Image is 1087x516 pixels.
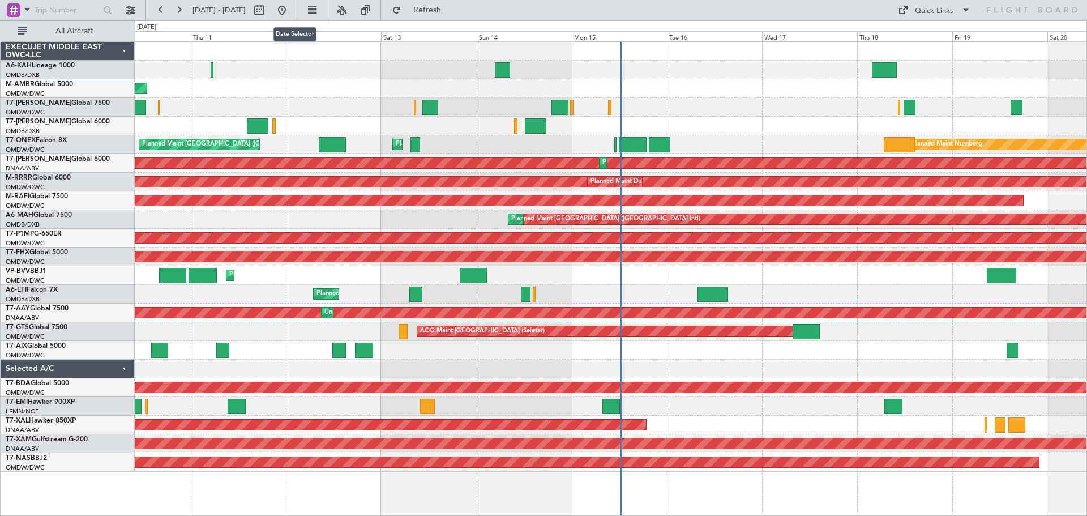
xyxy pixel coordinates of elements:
[6,108,45,117] a: OMDW/DWC
[6,276,45,285] a: OMDW/DWC
[6,268,46,275] a: VP-BVVBBJ1
[142,136,320,153] div: Planned Maint [GEOGRAPHIC_DATA] ([GEOGRAPHIC_DATA])
[6,174,32,181] span: M-RRRR
[6,183,45,191] a: OMDW/DWC
[6,174,71,181] a: M-RRRRGlobal 6000
[137,23,156,32] div: [DATE]
[6,417,76,424] a: T7-XALHawker 850XP
[6,380,69,387] a: T7-BDAGlobal 5000
[6,351,45,360] a: OMDW/DWC
[6,193,29,200] span: M-RAFI
[12,22,123,40] button: All Aircraft
[6,89,45,98] a: OMDW/DWC
[6,445,39,453] a: DNAA/ABV
[316,285,428,302] div: Planned Maint Dubai (Al Maktoum Intl)
[6,62,75,69] a: A6-KAHLineage 1000
[762,31,857,41] div: Wed 17
[6,389,45,397] a: OMDW/DWC
[286,31,381,41] div: Fri 12
[6,305,30,312] span: T7-AAY
[6,399,28,406] span: T7-EMI
[6,258,45,266] a: OMDW/DWC
[6,100,71,106] span: T7-[PERSON_NAME]
[6,287,58,293] a: A6-EFIFalcon 7X
[6,324,67,331] a: T7-GTSGlobal 7500
[6,137,36,144] span: T7-ONEX
[6,231,34,237] span: T7-P1MP
[6,118,110,125] a: T7-[PERSON_NAME]Global 6000
[6,137,67,144] a: T7-ONEXFalcon 8X
[324,304,492,321] div: Unplanned Maint [GEOGRAPHIC_DATA] (Al Maktoum Intl)
[387,1,455,19] button: Refresh
[396,136,507,153] div: Planned Maint Dubai (Al Maktoum Intl)
[6,81,73,88] a: M-AMBRGlobal 5000
[6,81,35,88] span: M-AMBR
[35,2,100,19] input: Trip Number
[273,27,316,41] div: Date Selector
[6,202,45,210] a: OMDW/DWC
[590,173,702,190] div: Planned Maint Dubai (Al Maktoum Intl)
[6,193,68,200] a: M-RAFIGlobal 7500
[6,314,39,322] a: DNAA/ABV
[6,343,27,349] span: T7-AIX
[6,212,33,219] span: A6-MAH
[229,267,356,284] div: Planned Maint Nice ([GEOGRAPHIC_DATA])
[6,118,71,125] span: T7-[PERSON_NAME]
[420,323,545,340] div: AOG Maint [GEOGRAPHIC_DATA] (Seletar)
[6,220,40,229] a: OMDB/DXB
[6,156,71,163] span: T7-[PERSON_NAME]
[6,324,29,331] span: T7-GTS
[6,164,39,173] a: DNAA/ABV
[404,6,451,14] span: Refresh
[6,62,32,69] span: A6-KAH
[6,146,45,154] a: OMDW/DWC
[6,455,47,462] a: T7-NASBBJ2
[29,27,119,35] span: All Aircraft
[381,31,476,41] div: Sat 13
[6,305,69,312] a: T7-AAYGlobal 7500
[6,127,40,135] a: OMDB/DXB
[192,5,246,15] span: [DATE] - [DATE]
[667,31,762,41] div: Tue 16
[6,380,31,387] span: T7-BDA
[911,136,982,153] div: Planned Maint Nurnberg
[6,239,45,248] a: OMDW/DWC
[6,249,68,256] a: T7-FHXGlobal 5000
[6,332,45,341] a: OMDW/DWC
[6,436,88,443] a: T7-XAMGulfstream G-200
[6,455,31,462] span: T7-NAS
[6,287,27,293] span: A6-EFI
[511,211,700,228] div: Planned Maint [GEOGRAPHIC_DATA] ([GEOGRAPHIC_DATA] Intl)
[6,212,72,219] a: A6-MAHGlobal 7500
[6,71,40,79] a: OMDB/DXB
[915,6,953,17] div: Quick Links
[6,407,39,416] a: LFMN/NCE
[6,426,39,434] a: DNAA/ABV
[6,100,110,106] a: T7-[PERSON_NAME]Global 7500
[6,231,62,237] a: T7-P1MPG-650ER
[6,268,30,275] span: VP-BVV
[857,31,952,41] div: Thu 18
[952,31,1047,41] div: Fri 19
[6,436,32,443] span: T7-XAM
[6,343,66,349] a: T7-AIXGlobal 5000
[602,155,714,172] div: Planned Maint Dubai (Al Maktoum Intl)
[191,31,286,41] div: Thu 11
[6,463,45,472] a: OMDW/DWC
[6,417,29,424] span: T7-XAL
[96,31,191,41] div: Wed 10
[6,156,110,163] a: T7-[PERSON_NAME]Global 6000
[572,31,667,41] div: Mon 15
[477,31,572,41] div: Sun 14
[6,399,75,406] a: T7-EMIHawker 900XP
[6,249,29,256] span: T7-FHX
[6,295,40,304] a: OMDB/DXB
[892,1,976,19] button: Quick Links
